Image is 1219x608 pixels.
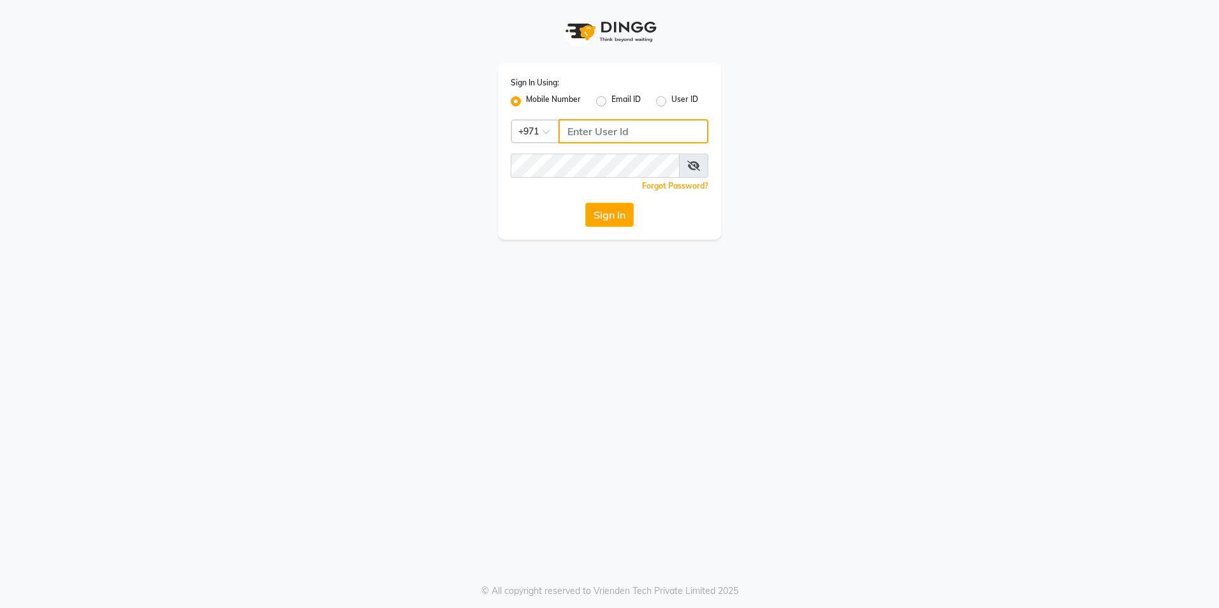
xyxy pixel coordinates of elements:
a: Forgot Password? [642,181,708,191]
label: Email ID [611,94,641,109]
label: Mobile Number [526,94,581,109]
label: User ID [671,94,698,109]
img: logo1.svg [558,13,661,50]
input: Username [558,119,708,143]
label: Sign In Using: [511,77,559,89]
button: Sign In [585,203,634,227]
input: Username [511,154,680,178]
